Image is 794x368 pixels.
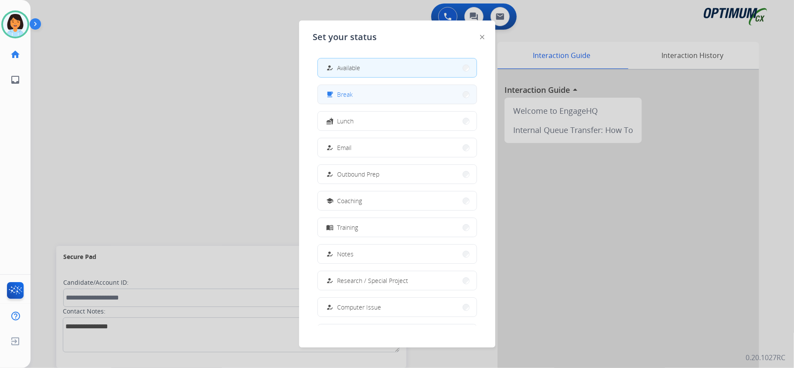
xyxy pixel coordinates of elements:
[337,223,358,232] span: Training
[746,352,785,363] p: 0.20.1027RC
[326,277,334,284] mat-icon: how_to_reg
[337,143,352,152] span: Email
[337,90,353,99] span: Break
[318,218,477,237] button: Training
[318,165,477,184] button: Outbound Prep
[10,75,20,85] mat-icon: inbox
[313,31,377,43] span: Set your status
[326,170,334,178] mat-icon: how_to_reg
[337,116,354,126] span: Lunch
[318,271,477,290] button: Research / Special Project
[326,303,334,311] mat-icon: how_to_reg
[318,138,477,157] button: Email
[337,276,409,285] span: Research / Special Project
[326,250,334,258] mat-icon: how_to_reg
[10,49,20,60] mat-icon: home
[337,170,380,179] span: Outbound Prep
[318,191,477,210] button: Coaching
[318,245,477,263] button: Notes
[337,249,354,259] span: Notes
[318,112,477,130] button: Lunch
[318,298,477,317] button: Computer Issue
[337,196,362,205] span: Coaching
[337,303,382,312] span: Computer Issue
[326,144,334,151] mat-icon: how_to_reg
[318,85,477,104] button: Break
[318,324,477,343] button: Internet Issue
[326,117,334,125] mat-icon: fastfood
[337,63,361,72] span: Available
[326,91,334,98] mat-icon: free_breakfast
[326,224,334,231] mat-icon: menu_book
[480,35,484,39] img: close-button
[326,197,334,204] mat-icon: school
[318,58,477,77] button: Available
[326,64,334,72] mat-icon: how_to_reg
[3,12,27,37] img: avatar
